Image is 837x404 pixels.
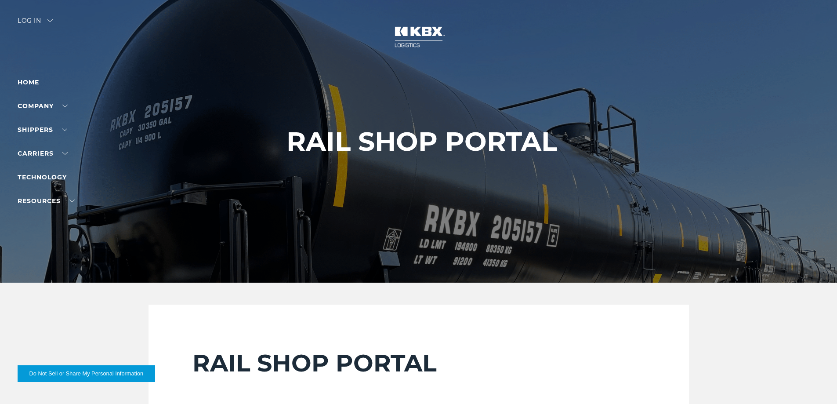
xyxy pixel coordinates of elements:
a: Carriers [18,149,68,157]
img: kbx logo [386,18,452,56]
a: RESOURCES [18,197,75,205]
h2: RAIL SHOP PORTAL [192,349,645,378]
a: Home [18,78,39,86]
img: arrow [47,19,53,22]
div: Log in [18,18,53,30]
h1: RAIL SHOP PORTAL [286,127,557,157]
a: Technology [18,173,67,181]
a: SHIPPERS [18,126,67,134]
a: Company [18,102,68,110]
button: Do Not Sell or Share My Personal Information [18,365,155,382]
